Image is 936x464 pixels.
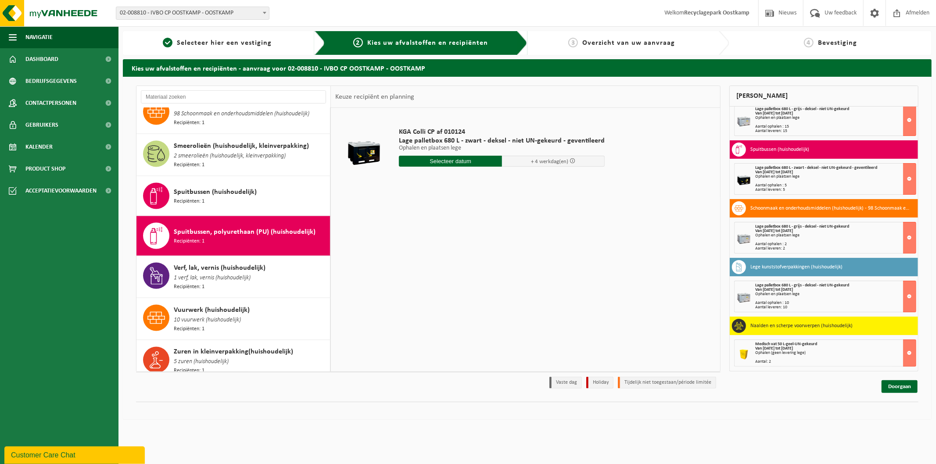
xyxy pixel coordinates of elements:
[174,263,265,273] span: Verf, lak, vernis (huishoudelijk)
[174,237,204,246] span: Recipiënten: 1
[174,151,286,161] span: 2 smeerolieën (huishoudelijk, kleinverpakking)
[755,242,916,246] div: Aantal ophalen : 2
[367,39,488,46] span: Kies uw afvalstoffen en recipiënten
[174,305,250,315] span: Vuurwerk (huishoudelijk)
[174,187,257,197] span: Spuitbussen (huishoudelijk)
[174,325,204,333] span: Recipiënten: 1
[755,233,916,238] div: Ophalen en plaatsen lege
[399,156,502,167] input: Selecteer datum
[755,116,916,120] div: Ophalen en plaatsen lege
[116,7,269,20] span: 02-008810 - IVBO CP OOSTKAMP - OOSTKAMP
[755,292,916,296] div: Ophalen en plaatsen lege
[755,346,793,351] strong: Van [DATE] tot [DATE]
[729,86,918,107] div: [PERSON_NAME]
[755,188,916,192] div: Aantal leveren: 5
[549,377,582,389] li: Vaste dag
[174,283,204,291] span: Recipiënten: 1
[755,107,849,111] span: Lage palletbox 680 L - grijs - deksel - niet UN-gekeurd
[755,170,793,175] strong: Van [DATE] tot [DATE]
[818,39,857,46] span: Bevestiging
[755,342,817,346] span: Medisch vat 50 L-geel-UN-gekeurd
[177,39,272,46] span: Selecteer hier een vestiging
[750,201,911,215] h3: Schoonmaak en onderhoudsmiddelen (huishoudelijk) - 98 Schoonmaak en onderhoudsmiddelen (huishoude...
[25,180,97,202] span: Acceptatievoorwaarden
[25,136,53,158] span: Kalender
[174,367,204,375] span: Recipiënten: 1
[755,360,916,364] div: Aantal: 2
[174,315,241,325] span: 10 vuurwerk (huishoudelijk)
[586,377,613,389] li: Holiday
[399,128,605,136] span: KGA Colli CP af 010124
[174,273,251,283] span: 1 verf, lak, vernis (huishoudelijk)
[755,228,793,233] strong: Van [DATE] tot [DATE]
[618,377,716,389] li: Tijdelijk niet toegestaan/période limitée
[582,39,675,46] span: Overzicht van uw aanvraag
[399,136,605,145] span: Lage palletbox 680 L - zwart - deksel - niet UN-gekeurd - geventileerd
[882,380,918,393] a: Doorgaan
[755,246,916,251] div: Aantal leveren: 2
[755,301,916,305] div: Aantal ophalen : 10
[174,347,293,357] span: Zuren in kleinverpakking(huishoudelijk)
[755,287,793,292] strong: Van [DATE] tot [DATE]
[136,216,330,256] button: Spuitbussen, polyurethaan (PU) (huishoudelijk) Recipiënten: 1
[804,38,814,47] span: 4
[755,165,877,170] span: Lage palletbox 680 L - zwart - deksel - niet UN-gekeurd - geventileerd
[755,111,793,116] strong: Van [DATE] tot [DATE]
[331,86,419,108] div: Keuze recipiënt en planning
[755,129,916,133] div: Aantal leveren: 15
[174,119,204,127] span: Recipiënten: 1
[136,176,330,216] button: Spuitbussen (huishoudelijk) Recipiënten: 1
[123,59,932,76] h2: Kies uw afvalstoffen en recipiënten - aanvraag voor 02-008810 - IVBO CP OOSTKAMP - OOSTKAMP
[116,7,269,19] span: 02-008810 - IVBO CP OOSTKAMP - OOSTKAMP
[25,70,77,92] span: Bedrijfsgegevens
[174,227,316,237] span: Spuitbussen, polyurethaan (PU) (huishoudelijk)
[353,38,363,47] span: 2
[25,48,58,70] span: Dashboard
[755,175,916,179] div: Ophalen en plaatsen lege
[755,183,916,188] div: Aantal ophalen : 5
[755,224,849,229] span: Lage palletbox 680 L - grijs - deksel - niet UN-gekeurd
[25,158,65,180] span: Product Shop
[136,298,330,340] button: Vuurwerk (huishoudelijk) 10 vuurwerk (huishoudelijk) Recipiënten: 1
[136,92,330,134] button: Schoonmaak en onderhoudsmiddelen (huishoudelijk) 98 Schoonmaak en onderhoudsmiddelen (huishoudeli...
[136,340,330,382] button: Zuren in kleinverpakking(huishoudelijk) 5 zuren (huishoudelijk) Recipiënten: 1
[531,159,568,164] span: + 4 werkdag(en)
[141,90,326,104] input: Materiaal zoeken
[750,319,853,333] h3: Naalden en scherpe voorwerpen (huishoudelijk)
[174,109,309,119] span: 98 Schoonmaak en onderhoudsmiddelen (huishoudelijk)
[174,161,204,169] span: Recipiënten: 1
[136,256,330,298] button: Verf, lak, vernis (huishoudelijk) 1 verf, lak, vernis (huishoudelijk) Recipiënten: 1
[399,145,605,151] p: Ophalen en plaatsen lege
[136,134,330,176] button: Smeerolieën (huishoudelijk, kleinverpakking) 2 smeerolieën (huishoudelijk, kleinverpakking) Recip...
[755,125,916,129] div: Aantal ophalen : 15
[755,305,916,310] div: Aantal leveren: 10
[568,38,578,47] span: 3
[174,141,309,151] span: Smeerolieën (huishoudelijk, kleinverpakking)
[174,197,204,206] span: Recipiënten: 1
[755,351,916,355] div: Ophalen (geen levering lege)
[25,114,58,136] span: Gebruikers
[174,357,229,367] span: 5 zuren (huishoudelijk)
[750,260,843,274] h3: Lege kunststofverpakkingen (huishoudelijk)
[127,38,308,48] a: 1Selecteer hier een vestiging
[750,143,809,157] h3: Spuitbussen (huishoudelijk)
[25,92,76,114] span: Contactpersonen
[163,38,172,47] span: 1
[25,26,53,48] span: Navigatie
[4,445,147,464] iframe: chat widget
[684,10,750,16] strong: Recyclagepark Oostkamp
[755,283,849,288] span: Lage palletbox 680 L - grijs - deksel - niet UN-gekeurd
